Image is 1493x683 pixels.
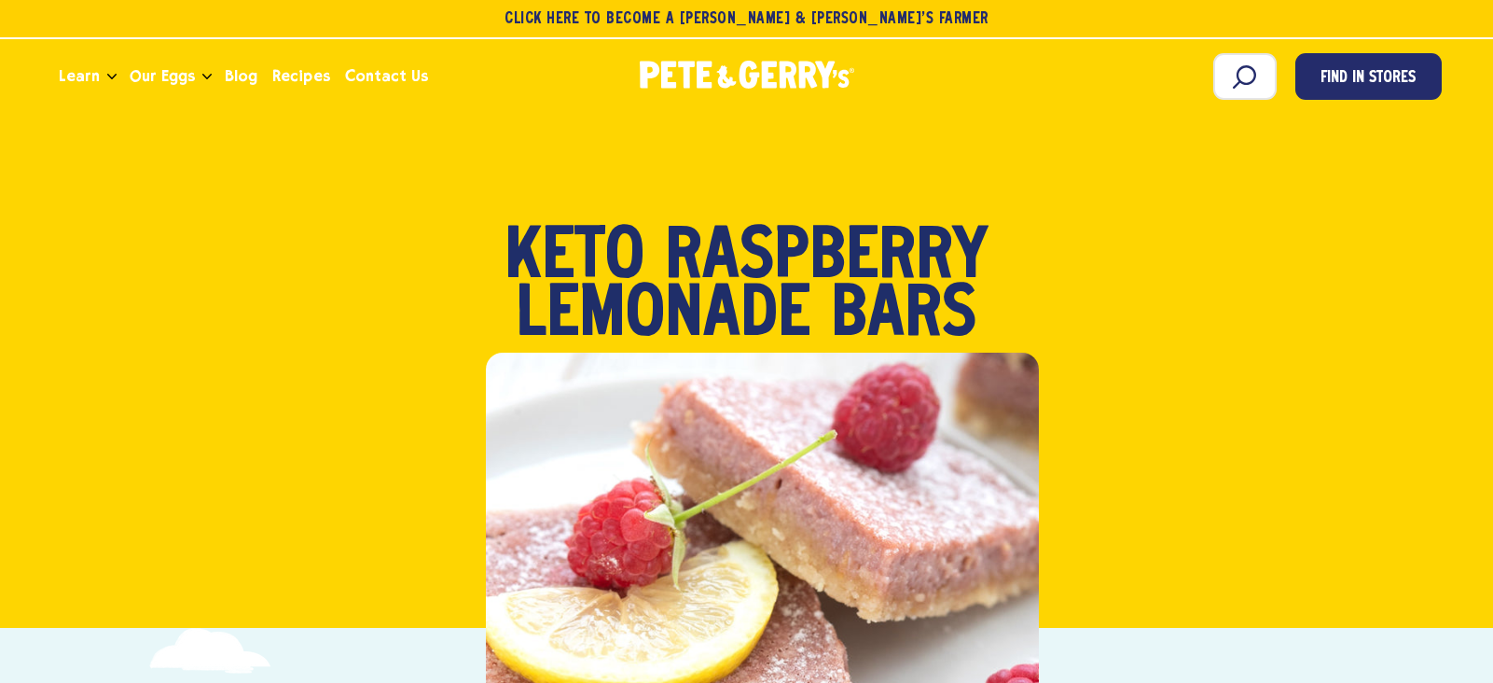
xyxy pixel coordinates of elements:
button: Open the dropdown menu for Learn [107,74,117,80]
span: Keto [505,230,644,287]
span: Our Eggs [130,64,195,88]
a: Recipes [265,51,337,102]
span: Contact Us [345,64,428,88]
input: Search [1213,53,1277,100]
span: Bars [831,287,976,345]
a: Blog [217,51,265,102]
a: Our Eggs [122,51,202,102]
span: Raspberry [665,230,988,287]
span: Recipes [272,64,329,88]
a: Find in Stores [1295,53,1442,100]
a: Learn [51,51,107,102]
span: Find in Stores [1320,66,1416,91]
span: Learn [59,64,100,88]
button: Open the dropdown menu for Our Eggs [202,74,212,80]
span: Lemonade [517,287,810,345]
span: Blog [225,64,257,88]
a: Contact Us [338,51,435,102]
